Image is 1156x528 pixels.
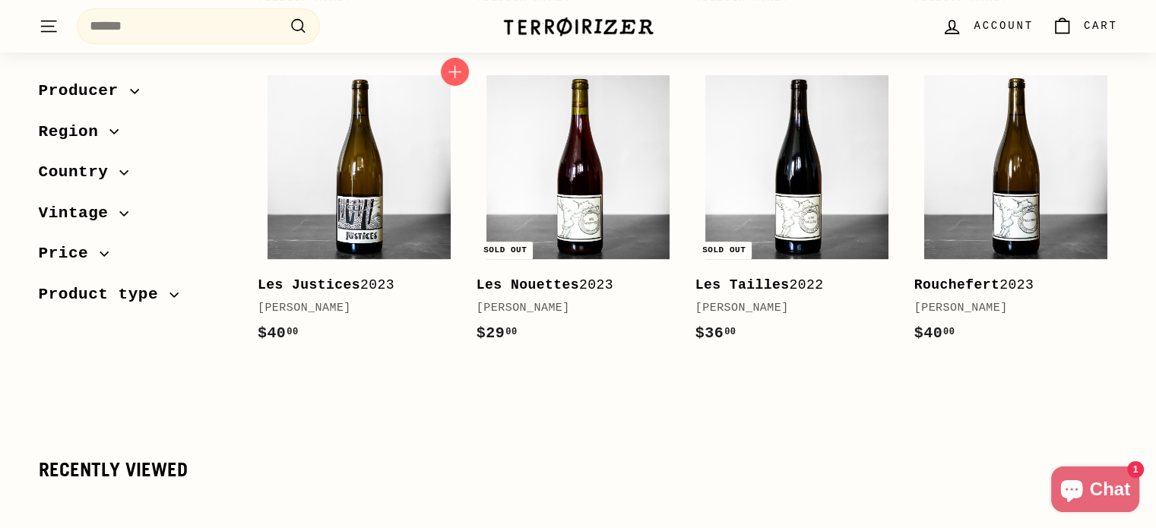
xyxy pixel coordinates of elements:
[39,241,100,267] span: Price
[39,197,233,238] button: Vintage
[477,324,518,342] span: $29
[39,115,233,157] button: Region
[258,274,446,296] div: 2023
[477,65,680,361] a: Sold out Les Nouettes2023[PERSON_NAME]
[39,278,233,319] button: Product type
[39,160,120,185] span: Country
[258,65,461,361] a: Les Justices2023[PERSON_NAME]
[477,242,533,259] div: Sold out
[695,65,899,361] a: Sold out Les Tailles2022[PERSON_NAME]
[696,242,752,259] div: Sold out
[39,156,233,197] button: Country
[287,327,298,337] sup: 00
[695,274,884,296] div: 2022
[39,282,170,308] span: Product type
[914,274,1103,296] div: 2023
[258,299,446,318] div: [PERSON_NAME]
[477,299,665,318] div: [PERSON_NAME]
[724,327,736,337] sup: 00
[695,277,790,292] b: Les Tailles
[914,65,1118,361] a: Rouchefert2023[PERSON_NAME]
[505,327,517,337] sup: 00
[258,324,299,342] span: $40
[695,299,884,318] div: [PERSON_NAME]
[258,277,360,292] b: Les Justices
[974,17,1033,34] span: Account
[39,237,233,278] button: Price
[914,324,955,342] span: $40
[1084,17,1118,34] span: Cart
[1047,466,1144,516] inbox-online-store-chat: Shopify online store chat
[914,299,1103,318] div: [PERSON_NAME]
[39,74,233,115] button: Producer
[39,119,110,145] span: Region
[39,201,120,226] span: Vintage
[477,274,665,296] div: 2023
[1043,4,1127,49] a: Cart
[39,78,130,104] span: Producer
[914,277,1000,292] b: Rouchefert
[943,327,955,337] sup: 00
[39,460,1118,481] div: Recently viewed
[477,277,579,292] b: Les Nouettes
[695,324,736,342] span: $36
[933,4,1042,49] a: Account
